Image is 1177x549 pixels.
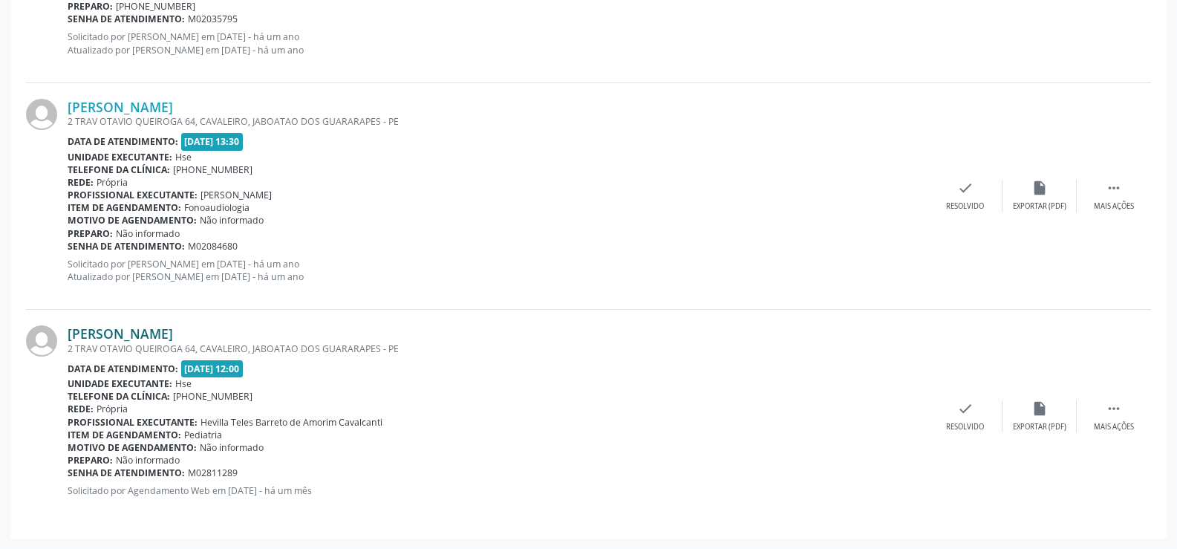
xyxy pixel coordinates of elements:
[68,377,172,390] b: Unidade executante:
[68,135,178,148] b: Data de atendimento:
[175,377,192,390] span: Hse
[68,484,928,497] p: Solicitado por Agendamento Web em [DATE] - há um mês
[26,99,57,130] img: img
[68,403,94,415] b: Rede:
[1013,201,1066,212] div: Exportar (PDF)
[97,403,128,415] span: Própria
[116,227,180,240] span: Não informado
[188,240,238,253] span: M02084680
[200,214,264,227] span: Não informado
[946,201,984,212] div: Resolvido
[116,454,180,467] span: Não informado
[68,390,170,403] b: Telefone da clínica:
[68,325,173,342] a: [PERSON_NAME]
[68,176,94,189] b: Rede:
[184,201,250,214] span: Fonoaudiologia
[68,99,173,115] a: [PERSON_NAME]
[1106,180,1122,196] i: 
[184,429,222,441] span: Pediatria
[957,400,974,417] i: check
[957,180,974,196] i: check
[68,342,928,355] div: 2 TRAV OTAVIO QUEIROGA 64, CAVALEIRO, JABOATAO DOS GUARARAPES - PE
[68,115,928,128] div: 2 TRAV OTAVIO QUEIROGA 64, CAVALEIRO, JABOATAO DOS GUARARAPES - PE
[68,454,113,467] b: Preparo:
[68,189,198,201] b: Profissional executante:
[188,13,238,25] span: M02035795
[26,325,57,357] img: img
[68,13,185,25] b: Senha de atendimento:
[946,422,984,432] div: Resolvido
[200,189,272,201] span: [PERSON_NAME]
[1106,400,1122,417] i: 
[175,151,192,163] span: Hse
[200,416,382,429] span: Hevilla Teles Barreto de Amorim Cavalcanti
[68,258,928,283] p: Solicitado por [PERSON_NAME] em [DATE] - há um ano Atualizado por [PERSON_NAME] em [DATE] - há um...
[68,214,197,227] b: Motivo de agendamento:
[68,429,181,441] b: Item de agendamento:
[68,163,170,176] b: Telefone da clínica:
[68,416,198,429] b: Profissional executante:
[200,441,264,454] span: Não informado
[1031,180,1048,196] i: insert_drive_file
[68,151,172,163] b: Unidade executante:
[173,390,252,403] span: [PHONE_NUMBER]
[68,363,178,375] b: Data de atendimento:
[1094,201,1134,212] div: Mais ações
[97,176,128,189] span: Própria
[68,201,181,214] b: Item de agendamento:
[68,240,185,253] b: Senha de atendimento:
[181,133,244,150] span: [DATE] 13:30
[68,467,185,479] b: Senha de atendimento:
[1094,422,1134,432] div: Mais ações
[1013,422,1066,432] div: Exportar (PDF)
[188,467,238,479] span: M02811289
[68,227,113,240] b: Preparo:
[68,441,197,454] b: Motivo de agendamento:
[181,360,244,377] span: [DATE] 12:00
[68,30,928,56] p: Solicitado por [PERSON_NAME] em [DATE] - há um ano Atualizado por [PERSON_NAME] em [DATE] - há um...
[173,163,252,176] span: [PHONE_NUMBER]
[1031,400,1048,417] i: insert_drive_file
